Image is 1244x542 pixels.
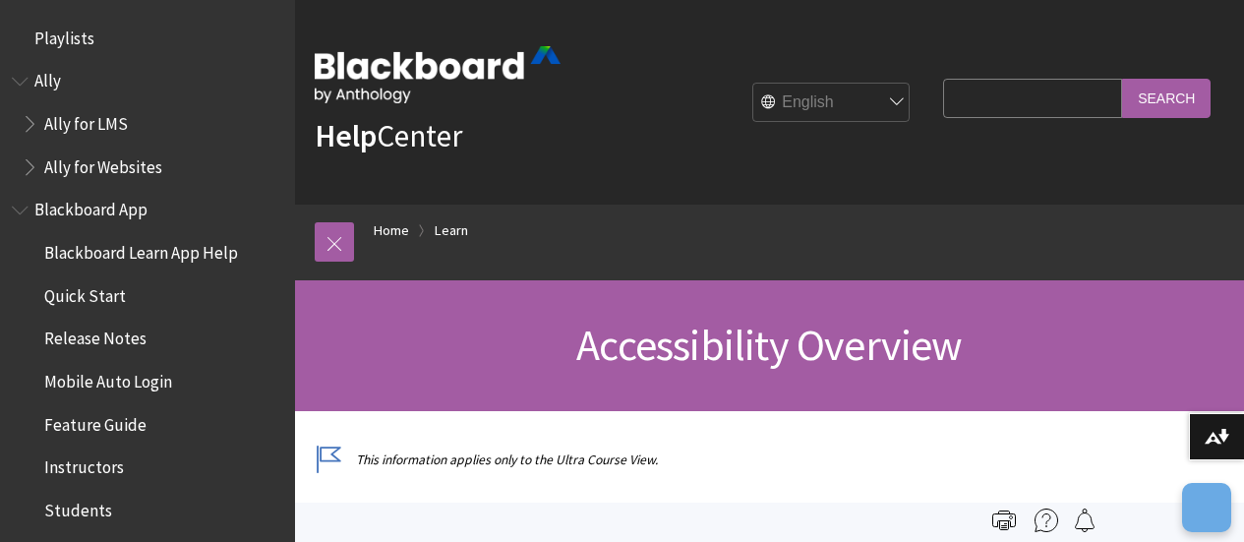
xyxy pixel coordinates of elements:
[1035,509,1058,532] img: More help
[1182,483,1231,532] button: فتح التفضيلات
[34,65,61,91] span: Ally
[992,509,1016,532] img: Print
[12,65,283,184] nav: Book outline for Anthology Ally Help
[374,218,409,243] a: Home
[44,452,124,478] span: Instructors
[315,46,561,103] img: Blackboard by Anthology
[315,116,462,155] a: HelpCenter
[315,116,377,155] strong: Help
[44,323,147,349] span: Release Notes
[576,318,962,372] span: Accessibility Overview
[1073,509,1096,532] img: Follow this page
[44,279,126,306] span: Quick Start
[44,494,112,520] span: Students
[315,451,933,469] p: This information applies only to the Ultra Course View.
[44,107,128,134] span: Ally for LMS
[44,365,172,391] span: Mobile Auto Login
[44,236,238,263] span: Blackboard Learn App Help
[753,84,911,123] select: Site Language Selector
[435,218,468,243] a: Learn
[44,408,147,435] span: Feature Guide
[34,22,94,48] span: Playlists
[12,22,283,55] nav: Book outline for Playlists
[34,194,148,220] span: Blackboard App
[44,151,162,177] span: Ally for Websites
[1122,79,1211,117] input: Search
